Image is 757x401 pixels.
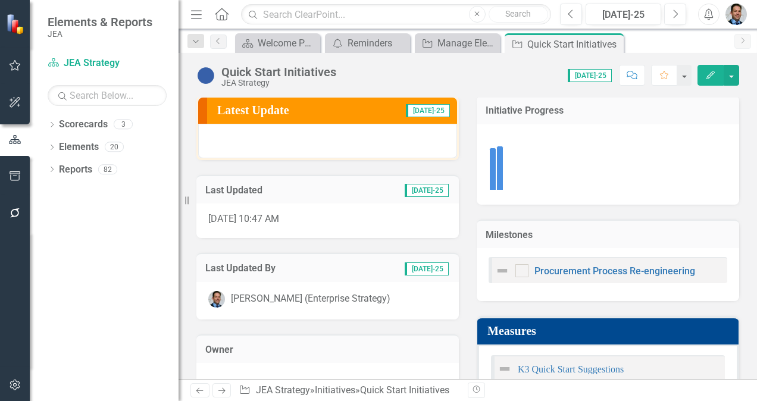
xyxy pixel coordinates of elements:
[495,264,509,278] img: Not Defined
[405,184,449,197] span: [DATE]-25
[527,37,621,52] div: Quick Start Initiatives
[238,36,317,51] a: Welcome Page
[258,36,317,51] div: Welcome Page
[328,36,407,51] a: Reminders
[437,36,497,51] div: Manage Elements
[205,344,450,355] h3: Owner
[590,8,657,22] div: [DATE]-25
[497,146,503,190] path: Jul-25, 62. Initiative Progress.
[196,203,459,238] div: [DATE] 10:47 AM
[490,148,496,190] path: Jun-25, 60. Initiative Progress.
[418,36,497,51] a: Manage Elements
[196,66,215,85] img: On Hold
[221,79,336,87] div: JEA Strategy
[231,292,390,306] div: [PERSON_NAME] (Enterprise Strategy)
[518,364,624,374] a: K3 Quick Start Suggestions
[586,4,661,25] button: [DATE]-25
[59,163,92,177] a: Reports
[208,291,225,308] img: Christopher Barrett
[205,263,354,274] h3: Last Updated By
[505,9,531,18] span: Search
[59,140,99,154] a: Elements
[498,362,512,376] img: Not Defined
[59,118,108,131] a: Scorecards
[48,29,152,39] small: JEA
[486,105,730,116] h3: Initiative Progress
[489,133,727,193] div: Chart. Highcharts interactive chart.
[568,69,612,82] span: [DATE]-25
[534,265,695,277] a: Procurement Process Re-engineering
[489,133,722,193] svg: Interactive chart
[486,230,730,240] h3: Milestones
[360,384,449,396] div: Quick Start Initiatives
[241,4,551,25] input: Search ClearPoint...
[489,6,548,23] button: Search
[105,142,124,152] div: 20
[114,120,133,130] div: 3
[48,15,152,29] span: Elements & Reports
[406,104,450,117] span: [DATE]-25
[217,104,361,117] h3: Latest Update
[6,14,27,35] img: ClearPoint Strategy
[405,262,449,275] span: [DATE]-25
[239,384,459,397] div: » »
[725,4,747,25] img: Christopher Barrett
[98,164,117,174] div: 82
[48,57,167,70] a: JEA Strategy
[348,36,407,51] div: Reminders
[48,85,167,106] input: Search Below...
[315,384,355,396] a: Initiatives
[487,324,733,337] h3: Measures
[205,185,342,196] h3: Last Updated
[221,65,336,79] div: Quick Start Initiatives
[256,384,310,396] a: JEA Strategy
